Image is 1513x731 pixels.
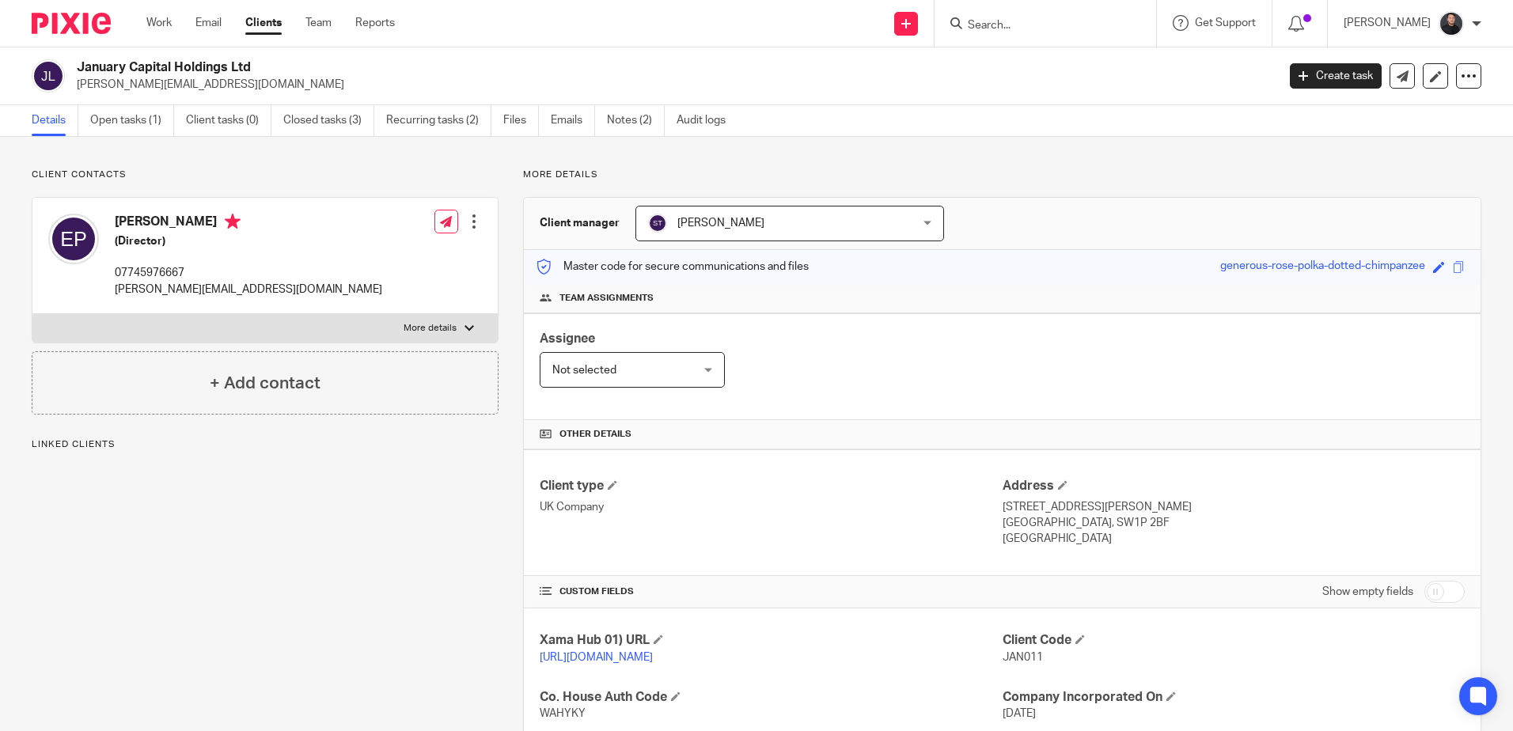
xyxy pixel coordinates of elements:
[115,233,382,249] h5: (Director)
[32,59,65,93] img: svg%3E
[503,105,539,136] a: Files
[677,218,764,229] span: [PERSON_NAME]
[283,105,374,136] a: Closed tasks (3)
[186,105,271,136] a: Client tasks (0)
[540,689,1002,706] h4: Co. House Auth Code
[1322,584,1413,600] label: Show empty fields
[77,59,1028,76] h2: January Capital Holdings Ltd
[404,322,457,335] p: More details
[1003,689,1465,706] h4: Company Incorporated On
[115,214,382,233] h4: [PERSON_NAME]
[32,13,111,34] img: Pixie
[386,105,491,136] a: Recurring tasks (2)
[536,259,809,275] p: Master code for secure communications and files
[607,105,665,136] a: Notes (2)
[540,478,1002,494] h4: Client type
[540,652,653,663] a: [URL][DOMAIN_NAME]
[1003,515,1465,531] p: [GEOGRAPHIC_DATA], SW1P 2BF
[1003,652,1043,663] span: JAN011
[551,105,595,136] a: Emails
[1220,258,1425,276] div: generous-rose-polka-dotted-chimpanzee
[77,77,1266,93] p: [PERSON_NAME][EMAIL_ADDRESS][DOMAIN_NAME]
[1290,63,1382,89] a: Create task
[552,365,616,376] span: Not selected
[540,585,1002,598] h4: CUSTOM FIELDS
[677,105,738,136] a: Audit logs
[195,15,222,31] a: Email
[540,215,620,231] h3: Client manager
[540,332,595,345] span: Assignee
[90,105,174,136] a: Open tasks (1)
[146,15,172,31] a: Work
[32,169,499,181] p: Client contacts
[540,632,1002,649] h4: Xama Hub 01) URL
[1003,499,1465,515] p: [STREET_ADDRESS][PERSON_NAME]
[559,428,631,441] span: Other details
[355,15,395,31] a: Reports
[1003,632,1465,649] h4: Client Code
[523,169,1481,181] p: More details
[966,19,1109,33] input: Search
[115,265,382,281] p: 07745976667
[1003,478,1465,494] h4: Address
[32,438,499,451] p: Linked clients
[245,15,282,31] a: Clients
[648,214,667,233] img: svg%3E
[48,214,99,264] img: svg%3E
[1003,708,1036,719] span: [DATE]
[210,371,320,396] h4: + Add contact
[540,499,1002,515] p: UK Company
[1439,11,1464,36] img: My%20Photo.jpg
[559,292,654,305] span: Team assignments
[1003,531,1465,547] p: [GEOGRAPHIC_DATA]
[540,708,586,719] span: WAHYKY
[225,214,241,229] i: Primary
[1344,15,1431,31] p: [PERSON_NAME]
[32,105,78,136] a: Details
[305,15,332,31] a: Team
[115,282,382,297] p: [PERSON_NAME][EMAIL_ADDRESS][DOMAIN_NAME]
[1195,17,1256,28] span: Get Support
